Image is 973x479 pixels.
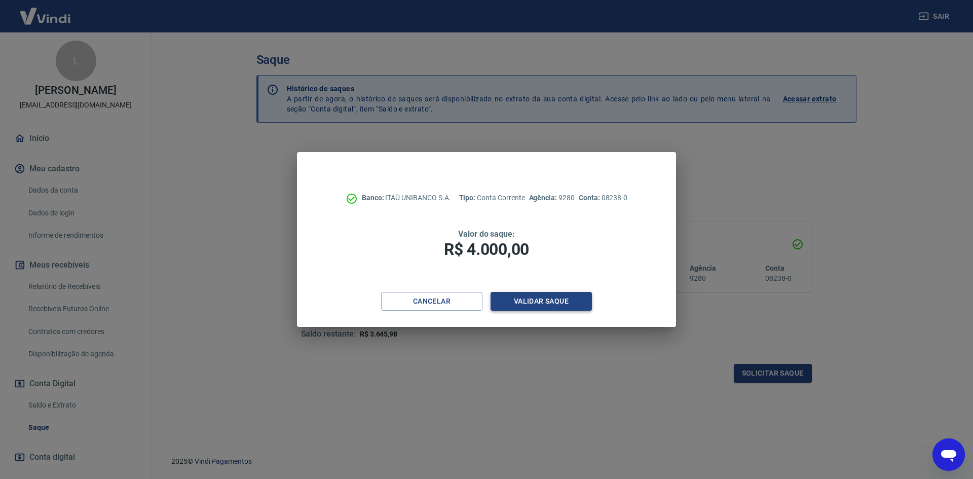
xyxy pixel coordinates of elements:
[579,194,602,202] span: Conta:
[529,193,575,203] p: 9280
[932,438,965,471] iframe: Botão para abrir a janela de mensagens
[459,194,477,202] span: Tipo:
[444,240,529,259] span: R$ 4.000,00
[579,193,627,203] p: 08238-0
[458,229,515,239] span: Valor do saque:
[381,292,482,311] button: Cancelar
[362,194,386,202] span: Banco:
[491,292,592,311] button: Validar saque
[529,194,559,202] span: Agência:
[362,193,451,203] p: ITAÚ UNIBANCO S.A.
[459,193,525,203] p: Conta Corrente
